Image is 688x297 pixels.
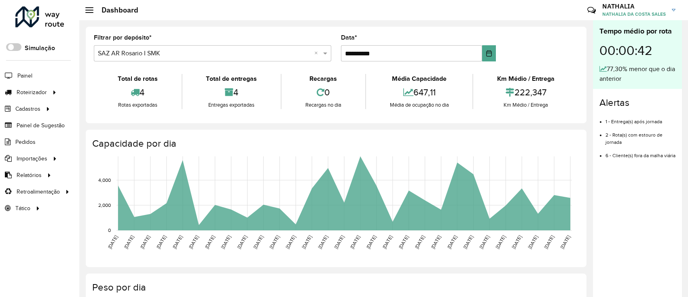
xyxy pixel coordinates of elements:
text: [DATE] [333,234,345,250]
text: [DATE] [398,234,409,250]
button: Choose Date [482,45,496,61]
label: Simulação [25,43,55,53]
div: 222,347 [475,84,576,101]
text: [DATE] [527,234,539,250]
text: [DATE] [188,234,199,250]
text: [DATE] [317,234,329,250]
div: Km Médio / Entrega [475,74,576,84]
text: [DATE] [462,234,474,250]
div: 647,11 [368,84,471,101]
h4: Capacidade por dia [92,138,578,150]
div: Km Médio / Entrega [475,101,576,109]
div: 4 [96,84,180,101]
text: [DATE] [285,234,296,250]
div: Recargas no dia [284,101,363,109]
text: [DATE] [478,234,490,250]
text: [DATE] [269,234,280,250]
text: [DATE] [171,234,183,250]
label: Filtrar por depósito [94,33,152,42]
div: Média de ocupação no dia [368,101,471,109]
span: Painel de Sugestão [17,121,65,130]
div: Rotas exportadas [96,101,180,109]
text: 4,000 [98,177,111,183]
text: [DATE] [204,234,216,250]
span: Relatórios [17,171,42,179]
span: NATHALIA DA COSTA SALES [602,11,666,18]
div: Total de rotas [96,74,180,84]
div: Total de entregas [184,74,279,84]
div: Média Capacidade [368,74,471,84]
text: [DATE] [559,234,571,250]
li: 6 - Cliente(s) fora da malha viária [605,146,675,159]
text: 0 [108,227,111,233]
span: Roteirizador [17,88,47,97]
text: [DATE] [139,234,151,250]
label: Data [341,33,357,42]
h4: Peso por dia [92,282,578,293]
h3: NATHALIA [602,2,666,10]
text: [DATE] [543,234,555,250]
text: [DATE] [365,234,377,250]
text: [DATE] [301,234,313,250]
text: [DATE] [349,234,361,250]
li: 2 - Rota(s) com estouro de jornada [605,125,675,146]
span: Retroalimentação [17,187,60,196]
text: [DATE] [155,234,167,250]
text: [DATE] [381,234,393,250]
div: 77,30% menor que o dia anterior [599,64,675,84]
text: [DATE] [236,234,248,250]
text: [DATE] [252,234,264,250]
text: [DATE] [220,234,232,250]
span: Cadastros [15,105,40,113]
div: 4 [184,84,279,101]
text: [DATE] [511,234,523,250]
li: 1 - Entrega(s) após jornada [605,112,675,125]
a: Contato Rápido [583,2,600,19]
span: Tático [15,204,30,213]
text: [DATE] [414,234,426,250]
text: [DATE] [123,234,135,250]
div: 0 [284,84,363,101]
div: 00:00:42 [599,37,675,64]
h4: Alertas [599,97,675,109]
div: Recargas [284,74,363,84]
text: 2,000 [98,202,111,208]
text: [DATE] [430,234,442,250]
span: Clear all [314,48,321,58]
span: Painel [17,72,32,80]
text: [DATE] [495,234,506,250]
text: [DATE] [107,234,119,250]
span: Pedidos [15,138,36,146]
h2: Dashboard [93,6,138,15]
div: Tempo médio por rota [599,26,675,37]
span: Importações [17,154,47,163]
div: Entregas exportadas [184,101,279,109]
text: [DATE] [446,234,458,250]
